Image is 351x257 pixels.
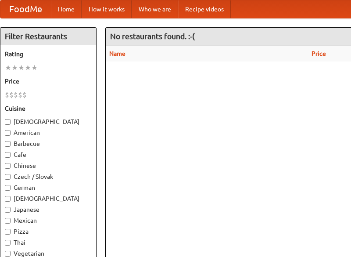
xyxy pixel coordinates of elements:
a: Who we are [132,0,178,18]
input: American [5,130,11,136]
li: ★ [5,63,11,72]
input: Pizza [5,229,11,235]
a: FoodMe [0,0,51,18]
li: $ [9,90,14,100]
label: Cafe [5,150,92,159]
a: Name [109,50,125,57]
input: Czech / Slovak [5,174,11,180]
h5: Price [5,77,92,86]
a: Recipe videos [178,0,231,18]
h4: Filter Restaurants [0,28,96,45]
a: Price [312,50,326,57]
label: Chinese [5,161,92,170]
input: Cafe [5,152,11,158]
label: American [5,128,92,137]
label: Pizza [5,227,92,236]
label: German [5,183,92,192]
li: $ [5,90,9,100]
input: Chinese [5,163,11,169]
li: ★ [25,63,31,72]
h5: Cuisine [5,104,92,113]
h5: Rating [5,50,92,58]
input: Barbecue [5,141,11,147]
a: Home [51,0,82,18]
li: $ [18,90,22,100]
label: Japanese [5,205,92,214]
ng-pluralize: No restaurants found. :-( [110,32,195,40]
input: German [5,185,11,191]
input: [DEMOGRAPHIC_DATA] [5,119,11,125]
li: ★ [11,63,18,72]
li: $ [14,90,18,100]
input: Mexican [5,218,11,224]
li: $ [22,90,27,100]
label: Thai [5,238,92,247]
label: [DEMOGRAPHIC_DATA] [5,117,92,126]
label: [DEMOGRAPHIC_DATA] [5,194,92,203]
label: Czech / Slovak [5,172,92,181]
input: [DEMOGRAPHIC_DATA] [5,196,11,202]
label: Barbecue [5,139,92,148]
li: ★ [31,63,38,72]
input: Japanese [5,207,11,213]
a: How it works [82,0,132,18]
label: Mexican [5,216,92,225]
li: ★ [18,63,25,72]
input: Vegetarian [5,251,11,257]
input: Thai [5,240,11,246]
